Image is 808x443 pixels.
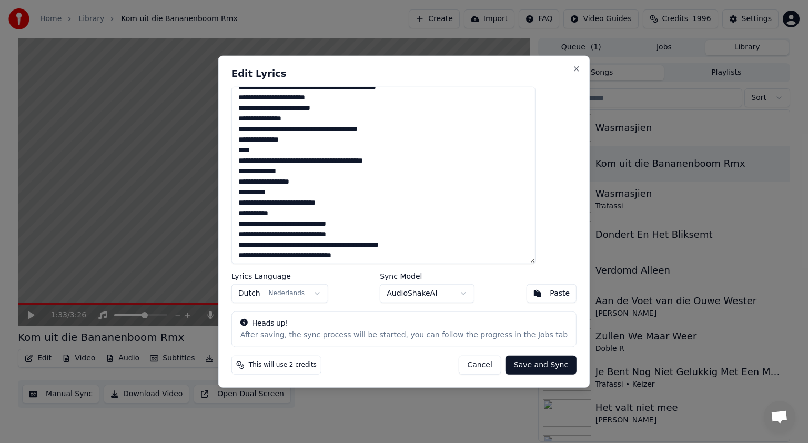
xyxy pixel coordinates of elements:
div: Heads up! [240,318,568,328]
button: Save and Sync [506,355,577,374]
button: Cancel [458,355,501,374]
label: Lyrics Language [231,272,328,279]
span: This will use 2 credits [249,360,317,369]
button: Paste [526,284,577,303]
div: After saving, the sync process will be started, you can follow the progress in the Jobs tab [240,329,568,340]
h2: Edit Lyrics [231,69,577,78]
div: Paste [550,288,570,298]
label: Sync Model [380,272,474,279]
